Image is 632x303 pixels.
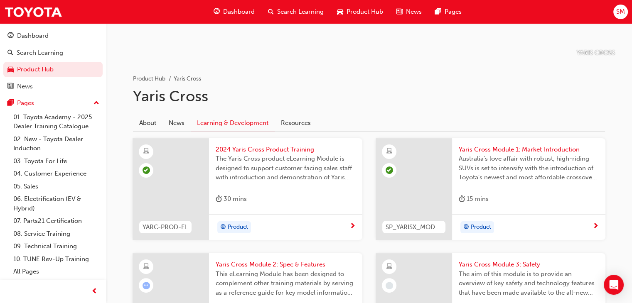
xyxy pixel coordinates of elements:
[216,194,247,204] div: 30 mins
[17,98,34,108] div: Pages
[216,145,356,154] span: 2024 Yaris Cross Product Training
[10,133,103,155] a: 02. New - Toyota Dealer Induction
[386,146,392,157] span: learningResourceType_ELEARNING-icon
[616,7,625,17] span: SM
[228,222,248,232] span: Product
[10,193,103,215] a: 06. Electrification (EV & Hybrid)
[17,31,49,41] div: Dashboard
[406,7,422,17] span: News
[207,3,261,20] a: guage-iconDashboard
[459,194,489,204] div: 15 mins
[4,2,62,21] img: Trak
[3,27,103,95] button: DashboardSearch LearningProduct HubNews
[593,223,599,230] span: next-icon
[277,7,324,17] span: Search Learning
[459,145,599,154] span: Yaris Cross Module 1: Market Introduction
[376,138,605,240] a: SP_YARISX_MODULE_1Yaris Cross Module 1: Market IntroductionAustralia's love affair with robust, h...
[17,48,63,58] div: Search Learning
[3,45,103,61] a: Search Learning
[396,7,403,17] span: news-icon
[330,3,390,20] a: car-iconProduct Hub
[133,75,165,82] a: Product Hub
[223,7,255,17] span: Dashboard
[275,115,317,131] a: Resources
[463,222,469,233] span: target-icon
[91,286,98,297] span: prev-icon
[10,253,103,266] a: 10. TUNE Rev-Up Training
[3,28,103,44] a: Dashboard
[220,222,226,233] span: target-icon
[428,3,468,20] a: pages-iconPages
[10,180,103,193] a: 05. Sales
[216,269,356,298] span: This eLearning Module has been designed to complement other training materials by serving as a re...
[216,194,222,204] span: duration-icon
[10,167,103,180] a: 04. Customer Experience
[577,48,615,58] p: YARIS CROSS
[7,100,14,107] span: pages-icon
[10,240,103,253] a: 09. Technical Training
[162,115,191,131] a: News
[435,7,441,17] span: pages-icon
[133,138,362,240] a: YARC-PROD-EL2024 Yaris Cross Product TrainingThe Yaris Cross product eLearning Module is designed...
[459,269,599,298] span: The aim of this module is to provide an overview of key safety and technology features that have ...
[17,82,33,91] div: News
[133,87,605,105] h1: Yaris Cross
[10,227,103,240] a: 08. Service Training
[143,146,149,157] span: learningResourceType_ELEARNING-icon
[3,95,103,111] button: Pages
[143,261,149,272] span: learningResourceType_ELEARNING-icon
[133,115,162,131] a: About
[10,155,103,168] a: 03. Toyota For Life
[349,223,356,230] span: next-icon
[174,74,201,84] li: Yaris Cross
[347,7,383,17] span: Product Hub
[337,7,343,17] span: car-icon
[459,154,599,182] span: Australia's love affair with robust, high-riding SUVs is set to intensify with the introduction o...
[93,98,99,109] span: up-icon
[604,275,624,295] div: Open Intercom Messenger
[143,282,150,289] span: learningRecordVerb_ATTEMPT-icon
[3,79,103,94] a: News
[143,166,150,174] span: learningRecordVerb_PASS-icon
[386,222,442,232] span: SP_YARISX_MODULE_1
[386,166,393,174] span: learningRecordVerb_COMPLETE-icon
[386,282,393,289] span: learningRecordVerb_NONE-icon
[445,7,462,17] span: Pages
[7,49,13,57] span: search-icon
[471,222,491,232] span: Product
[7,66,14,73] span: car-icon
[216,154,356,182] span: The Yaris Cross product eLearning Module is designed to support customer facing sales staff with ...
[191,115,275,131] a: Learning & Development
[459,194,465,204] span: duration-icon
[216,260,356,269] span: Yaris Cross Module 2: Spec & Features
[10,215,103,227] a: 07. Parts21 Certification
[613,5,628,19] button: SM
[10,265,103,278] a: All Pages
[268,7,274,17] span: search-icon
[7,32,14,40] span: guage-icon
[261,3,330,20] a: search-iconSearch Learning
[386,261,392,272] span: learningResourceType_ELEARNING-icon
[459,260,599,269] span: Yaris Cross Module 3: Safety
[390,3,428,20] a: news-iconNews
[7,83,14,90] span: news-icon
[214,7,220,17] span: guage-icon
[3,62,103,77] a: Product Hub
[10,111,103,133] a: 01. Toyota Academy - 2025 Dealer Training Catalogue
[143,222,188,232] span: YARC-PROD-EL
